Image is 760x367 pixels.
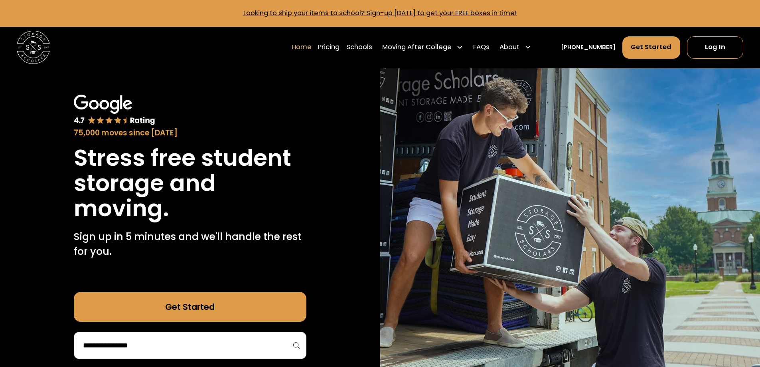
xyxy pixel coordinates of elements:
a: Get Started [622,36,681,59]
img: Google 4.7 star rating [74,95,155,126]
img: Storage Scholars main logo [17,31,50,64]
div: 75,000 moves since [DATE] [74,127,306,139]
a: Looking to ship your items to school? Sign-up [DATE] to get your FREE boxes in time! [243,8,517,18]
a: Log In [687,36,743,59]
a: Get Started [74,292,306,322]
a: [PHONE_NUMBER] [561,43,616,52]
div: About [496,36,535,59]
a: FAQs [473,36,490,59]
a: home [17,31,50,64]
div: About [499,42,519,52]
a: Pricing [318,36,340,59]
a: Home [292,36,312,59]
div: Moving After College [379,36,467,59]
h1: Stress free student storage and moving. [74,145,306,221]
a: Schools [346,36,372,59]
p: Sign up in 5 minutes and we'll handle the rest for you. [74,229,306,259]
div: Moving After College [382,42,452,52]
